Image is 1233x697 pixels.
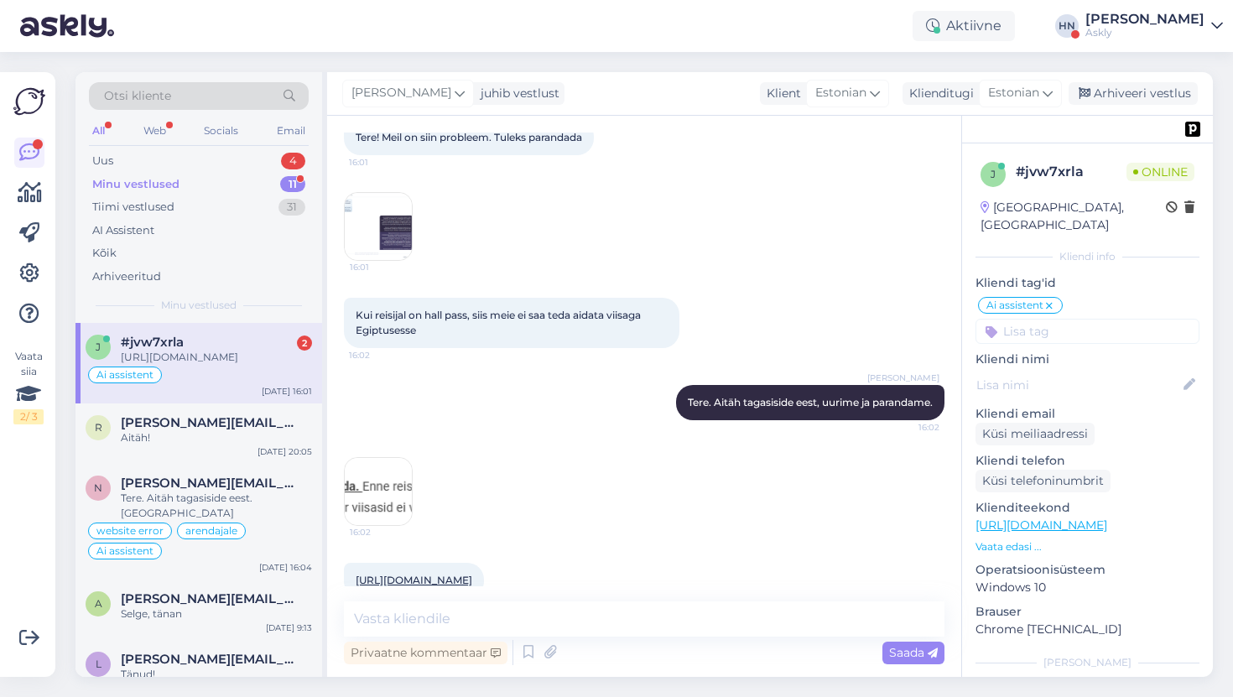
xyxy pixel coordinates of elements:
[1126,163,1194,181] span: Online
[92,268,161,285] div: Arhiveeritud
[877,421,939,434] span: 16:02
[185,526,237,536] span: arendajale
[281,153,305,169] div: 4
[988,84,1039,102] span: Estonian
[688,396,933,408] span: Tere. Aitäh tagasiside eest, uurime ja parandame.
[975,539,1199,554] p: Vaata edasi ...
[760,85,801,102] div: Klient
[349,349,412,362] span: 16:02
[975,499,1199,517] p: Klienditeekond
[986,300,1043,310] span: Ai assistent
[991,168,996,180] span: j
[976,376,1180,394] input: Lisa nimi
[975,405,1199,423] p: Kliendi email
[356,131,582,143] span: Tere! Meil on siin probleem. Tuleks parandada
[104,87,171,105] span: Otsi kliente
[121,491,312,521] div: Tere. Aitäh tagasiside eest. [GEOGRAPHIC_DATA]
[975,274,1199,292] p: Kliendi tag'id
[96,370,153,380] span: Ai assistent
[121,606,312,622] div: Selge, tänan
[96,526,164,536] span: website error
[1085,13,1223,39] a: [PERSON_NAME]Askly
[95,597,102,610] span: a
[92,245,117,262] div: Kõik
[1185,122,1200,137] img: pd
[259,561,312,574] div: [DATE] 16:04
[975,621,1199,638] p: Chrome [TECHNICAL_ID]
[258,445,312,458] div: [DATE] 20:05
[121,652,295,667] span: laura@punktid.ee
[815,84,866,102] span: Estonian
[1055,14,1079,38] div: HN
[96,658,101,670] span: l
[1016,162,1126,182] div: # jvw7xrla
[474,85,559,102] div: juhib vestlust
[975,351,1199,368] p: Kliendi nimi
[1085,26,1204,39] div: Askly
[121,415,295,430] span: reene@tupsunupsu.ee
[903,85,974,102] div: Klienditugi
[345,458,412,525] img: Attachment
[349,156,412,169] span: 16:01
[13,409,44,424] div: 2 / 3
[121,667,312,682] div: Tänud!
[975,655,1199,670] div: [PERSON_NAME]
[1085,13,1204,26] div: [PERSON_NAME]
[345,193,412,260] img: Attachment
[1069,82,1198,105] div: Arhiveeri vestlus
[200,120,242,142] div: Socials
[278,199,305,216] div: 31
[297,335,312,351] div: 2
[975,561,1199,579] p: Operatsioonisüsteem
[121,591,295,606] span: andra.sepp@bustruckparts.com
[356,574,472,586] a: [URL][DOMAIN_NAME]
[92,199,174,216] div: Tiimi vestlused
[975,579,1199,596] p: Windows 10
[262,385,312,398] div: [DATE] 16:01
[273,120,309,142] div: Email
[92,222,154,239] div: AI Assistent
[975,452,1199,470] p: Kliendi telefon
[913,11,1015,41] div: Aktiivne
[975,249,1199,264] div: Kliendi info
[975,470,1111,492] div: Küsi telefoninumbrit
[350,261,413,273] span: 16:01
[13,349,44,424] div: Vaata siia
[96,341,101,353] span: j
[121,335,184,350] span: #jvw7xrla
[975,603,1199,621] p: Brauser
[981,199,1166,234] div: [GEOGRAPHIC_DATA], [GEOGRAPHIC_DATA]
[266,622,312,634] div: [DATE] 9:13
[344,642,507,664] div: Privaatne kommentaar
[89,120,108,142] div: All
[280,176,305,193] div: 11
[140,120,169,142] div: Web
[889,645,938,660] span: Saada
[121,430,312,445] div: Aitäh!
[92,176,179,193] div: Minu vestlused
[975,518,1107,533] a: [URL][DOMAIN_NAME]
[95,421,102,434] span: r
[351,84,451,102] span: [PERSON_NAME]
[121,476,295,491] span: nelly.vahtramaa@bustruckparts.com
[356,309,643,336] span: Kui reisijal on hall pass, siis meie ei saa teda aidata viisaga Egiptusesse
[94,481,102,494] span: n
[975,423,1095,445] div: Küsi meiliaadressi
[975,319,1199,344] input: Lisa tag
[121,350,312,365] div: [URL][DOMAIN_NAME]
[161,298,237,313] span: Minu vestlused
[867,372,939,384] span: [PERSON_NAME]
[350,526,413,538] span: 16:02
[96,546,153,556] span: Ai assistent
[13,86,45,117] img: Askly Logo
[92,153,113,169] div: Uus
